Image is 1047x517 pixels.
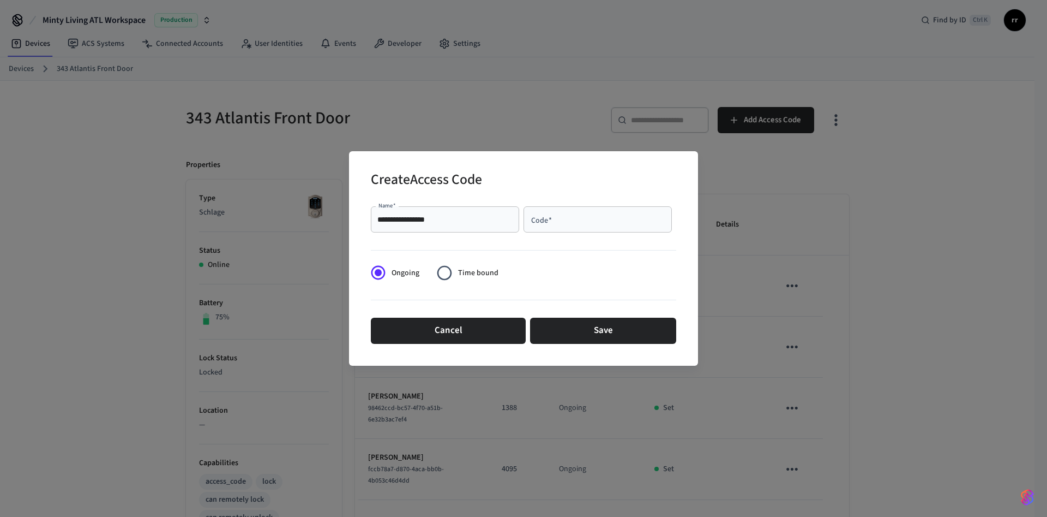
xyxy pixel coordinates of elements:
[392,268,419,279] span: Ongoing
[371,164,482,198] h2: Create Access Code
[1021,489,1034,506] img: SeamLogoGradient.69752ec5.svg
[458,268,498,279] span: Time bound
[378,201,396,210] label: Name
[530,318,676,344] button: Save
[371,318,526,344] button: Cancel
